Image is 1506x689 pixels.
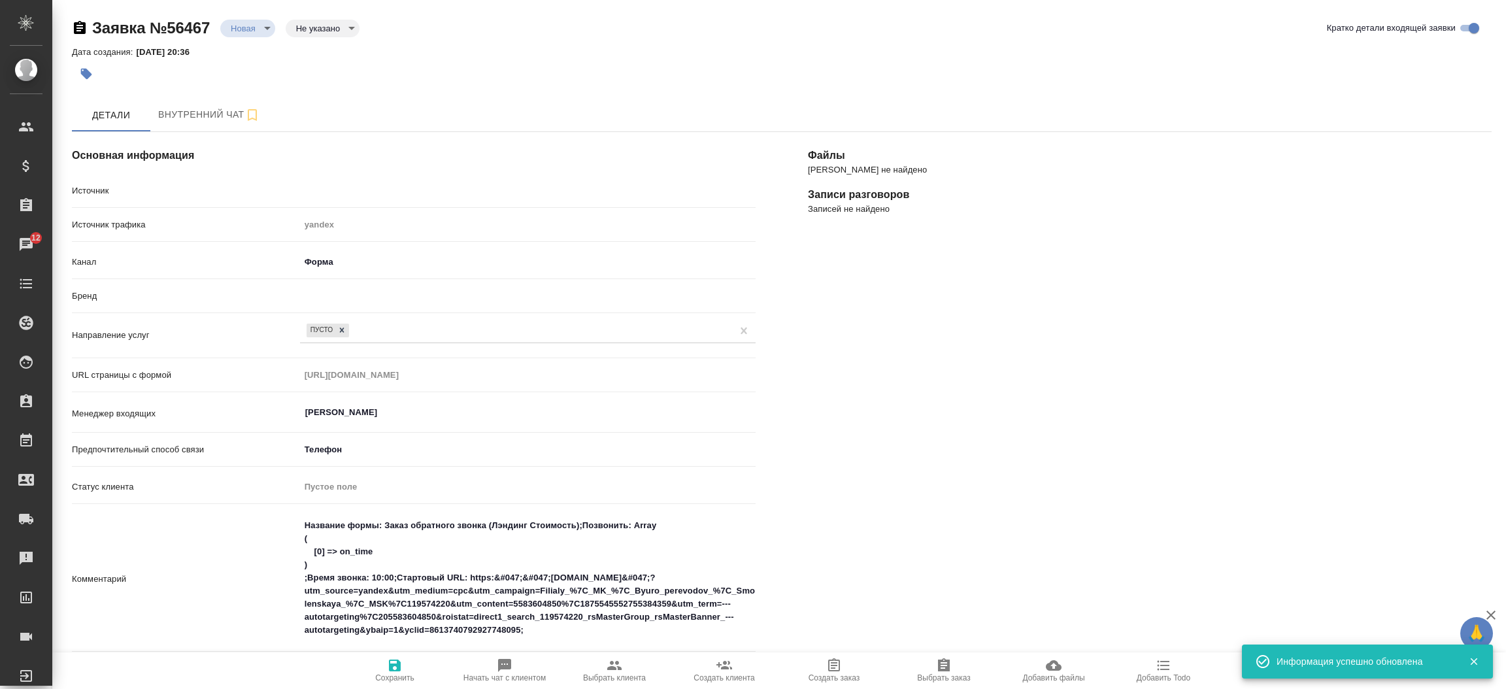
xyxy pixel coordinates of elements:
[1109,652,1218,689] button: Добавить Todo
[72,407,300,420] p: Менеджер входящих
[72,290,300,303] p: Бренд
[136,47,199,57] p: [DATE] 20:36
[72,47,136,57] p: Дата создания:
[808,148,1492,163] h4: Файлы
[1460,617,1493,650] button: 🙏
[1327,22,1456,35] span: Кратко детали входящей заявки
[808,187,1492,203] h4: Записи разговоров
[889,652,999,689] button: Выбрать заказ
[72,148,756,163] h4: Основная информация
[300,439,756,461] div: Телефон
[463,673,546,682] span: Начать чат с клиентом
[694,673,754,682] span: Создать клиента
[72,20,88,36] button: Скопировать ссылку
[808,163,1492,176] p: [PERSON_NAME] не найдено
[305,480,740,494] div: Пустое поле
[300,476,756,498] div: Пустое поле
[220,20,275,37] div: Новая
[748,411,751,414] button: Open
[300,285,756,307] div: ​
[340,652,450,689] button: Сохранить
[560,652,669,689] button: Выбрать клиента
[286,20,360,37] div: Новая
[809,673,860,682] span: Создать заказ
[307,324,335,337] div: ПУСТО
[917,673,970,682] span: Выбрать заказ
[3,228,49,261] a: 12
[779,652,889,689] button: Создать заказ
[24,231,48,244] span: 12
[1460,656,1487,667] button: Закрыть
[158,107,260,123] span: Внутренний чат
[300,251,756,273] div: Форма
[72,480,300,494] p: Статус клиента
[669,652,779,689] button: Создать клиента
[375,673,414,682] span: Сохранить
[72,59,101,88] button: Добавить тэг
[300,514,756,641] textarea: Название формы: Заказ обратного звонка (Лэндинг Стоимость);Позвонить: Array ( [0] => on_time ) ;В...
[300,180,756,202] div: ​
[300,215,756,234] input: Пустое поле
[72,218,300,231] p: Источник трафика
[1137,673,1190,682] span: Добавить Todo
[80,107,142,124] span: Детали
[300,365,756,384] input: Пустое поле
[292,23,344,34] button: Не указано
[999,652,1109,689] button: Добавить файлы
[1465,620,1488,647] span: 🙏
[1022,673,1084,682] span: Добавить файлы
[583,673,646,682] span: Выбрать клиента
[72,256,300,269] p: Канал
[227,23,259,34] button: Новая
[72,573,300,586] p: Комментарий
[72,329,300,342] p: Направление услуг
[72,184,300,197] p: Источник
[808,203,1492,216] p: Записей не найдено
[1277,655,1449,668] div: Информация успешно обновлена
[72,369,300,382] p: URL страницы с формой
[72,443,300,456] p: Предпочтительный способ связи
[92,19,210,37] a: Заявка №56467
[244,107,260,123] svg: Подписаться
[450,652,560,689] button: Начать чат с клиентом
